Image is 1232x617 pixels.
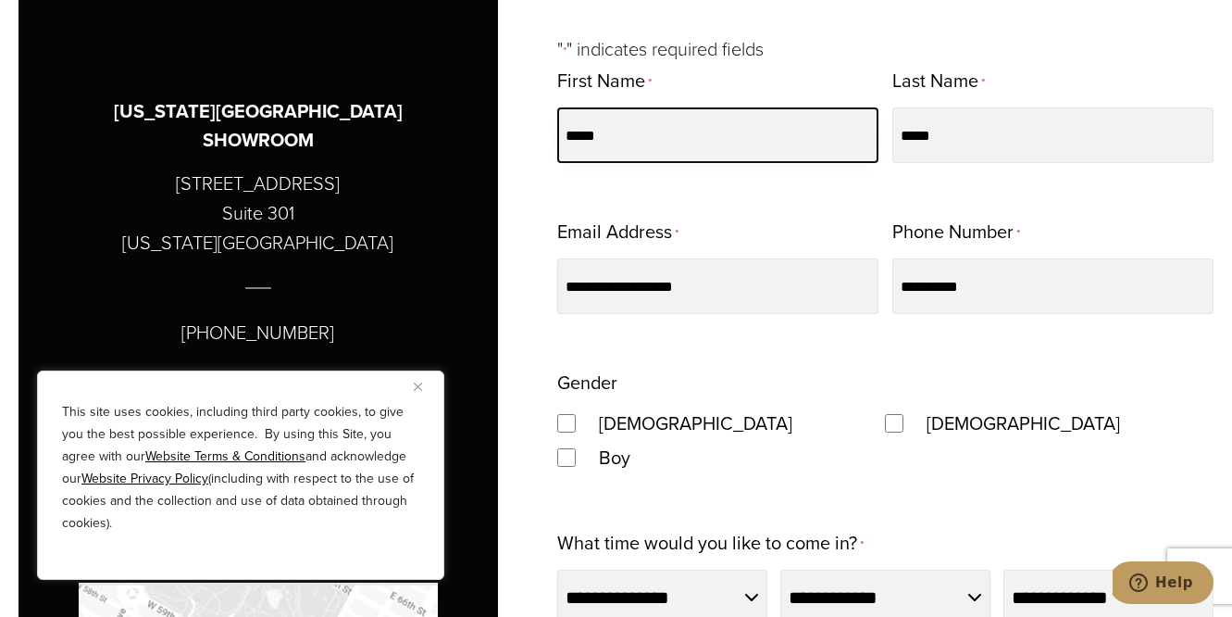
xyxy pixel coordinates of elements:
[892,215,1020,251] label: Phone Number
[181,318,334,347] p: [PHONE_NUMBER]
[557,215,678,251] label: Email Address
[557,526,864,562] label: What time would you like to come in?
[145,447,305,466] a: Website Terms & Conditions
[81,469,208,488] a: Website Privacy Policy
[557,366,617,399] legend: Gender
[122,169,393,258] p: [STREET_ADDRESS] Suite 301 [US_STATE][GEOGRAPHIC_DATA]
[580,441,649,474] label: Boy
[557,64,652,100] label: First Name
[557,34,1213,64] p: " " indicates required fields
[414,383,422,391] img: Close
[65,97,452,155] h3: [US_STATE][GEOGRAPHIC_DATA] SHOWROOM
[580,407,811,440] label: [DEMOGRAPHIC_DATA]
[908,407,1139,440] label: [DEMOGRAPHIC_DATA]
[892,64,985,100] label: Last Name
[414,375,436,397] button: Close
[62,401,419,535] p: This site uses cookies, including third party cookies, to give you the best possible experience. ...
[1113,561,1213,608] iframe: Opens a widget where you can chat to one of our agents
